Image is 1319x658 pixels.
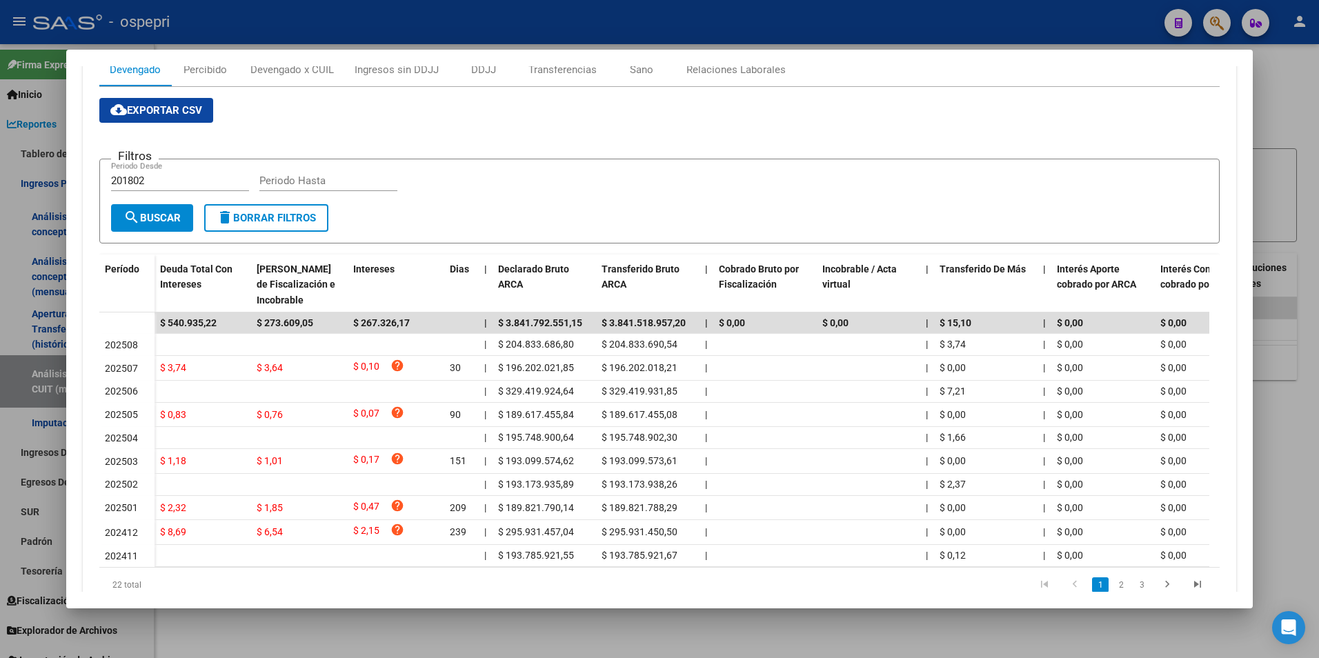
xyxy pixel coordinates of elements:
span: | [926,432,928,443]
span: $ 204.833.686,80 [498,339,574,350]
span: | [1043,550,1045,561]
span: | [1043,479,1045,490]
span: | [1043,455,1045,466]
mat-icon: cloud_download [110,101,127,118]
datatable-header-cell: | [920,255,934,315]
span: $ 0,83 [160,409,186,420]
span: $ 2,15 [353,523,379,541]
span: $ 0,00 [940,455,966,466]
span: 202504 [105,432,138,443]
span: | [705,432,707,443]
mat-icon: delete [217,209,233,226]
li: page 3 [1131,573,1152,597]
datatable-header-cell: Período [99,255,155,312]
span: Intereses [353,263,395,275]
span: | [1043,409,1045,420]
span: | [705,386,707,397]
span: $ 0,07 [353,406,379,424]
span: $ 295.931.457,04 [498,526,574,537]
span: 202502 [105,479,138,490]
span: | [705,455,707,466]
span: $ 0,00 [940,409,966,420]
h3: Filtros [111,148,159,163]
a: 2 [1113,577,1129,592]
span: $ 0,00 [1057,362,1083,373]
span: $ 204.833.690,54 [602,339,677,350]
button: Exportar CSV [99,98,213,123]
span: | [484,317,487,328]
span: $ 0,17 [353,452,379,470]
span: 239 [450,526,466,537]
span: $ 189.821.788,29 [602,502,677,513]
span: | [705,409,707,420]
span: 209 [450,502,466,513]
span: $ 0,00 [1057,479,1083,490]
span: | [1043,502,1045,513]
div: Transferencias [528,62,597,77]
span: $ 0,00 [1160,362,1187,373]
span: $ 15,10 [940,317,971,328]
span: Interés Aporte cobrado por ARCA [1057,263,1136,290]
span: $ 0,12 [940,550,966,561]
span: Período [105,263,139,275]
i: help [390,359,404,372]
div: Devengado [110,62,161,77]
span: $ 0,00 [1057,526,1083,537]
span: | [484,386,486,397]
datatable-header-cell: Interés Contribución cobrado por ARCA [1155,255,1258,315]
span: $ 1,66 [940,432,966,443]
span: $ 2,37 [940,479,966,490]
datatable-header-cell: Deuda Total Con Intereses [155,255,251,315]
span: | [926,339,928,350]
a: go to next page [1154,577,1180,592]
span: | [926,362,928,373]
span: | [484,526,486,537]
span: $ 3,64 [257,362,283,373]
span: | [705,263,708,275]
span: 202501 [105,502,138,513]
datatable-header-cell: Intereses [348,255,444,315]
span: | [1043,432,1045,443]
datatable-header-cell: | [1038,255,1051,315]
div: Open Intercom Messenger [1272,611,1305,644]
span: $ 0,76 [257,409,283,420]
span: Transferido Bruto ARCA [602,263,680,290]
a: 3 [1133,577,1150,592]
span: [PERSON_NAME] de Fiscalización e Incobrable [257,263,335,306]
span: | [705,362,707,373]
span: 202508 [105,339,138,350]
span: $ 0,00 [1160,317,1187,328]
span: $ 0,10 [353,359,379,377]
div: Percibido [184,62,227,77]
span: Cobrado Bruto por Fiscalización [719,263,799,290]
span: $ 1,18 [160,455,186,466]
span: $ 193.173.938,26 [602,479,677,490]
div: 22 total [99,568,321,602]
span: $ 7,21 [940,386,966,397]
span: | [484,362,486,373]
span: | [926,479,928,490]
span: $ 3,74 [940,339,966,350]
span: | [484,455,486,466]
div: Ingresos sin DDJJ [355,62,439,77]
a: go to last page [1184,577,1211,592]
div: Aportes y Contribuciones de la Empresa: 30658580082 [83,42,1237,624]
span: $ 0,00 [940,502,966,513]
span: | [1043,526,1045,537]
span: $ 0,00 [719,317,745,328]
span: Deuda Total Con Intereses [160,263,232,290]
span: Dias [450,263,469,275]
span: | [705,526,707,537]
span: | [705,550,707,561]
span: 202507 [105,363,138,374]
span: $ 193.785.921,67 [602,550,677,561]
span: $ 0,00 [1160,386,1187,397]
datatable-header-cell: Transferido De Más [934,255,1038,315]
span: $ 273.609,05 [257,317,313,328]
span: | [926,317,929,328]
div: Relaciones Laborales [686,62,786,77]
span: $ 0,00 [1057,409,1083,420]
span: | [484,502,486,513]
div: DDJJ [471,62,496,77]
span: $ 193.099.573,61 [602,455,677,466]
